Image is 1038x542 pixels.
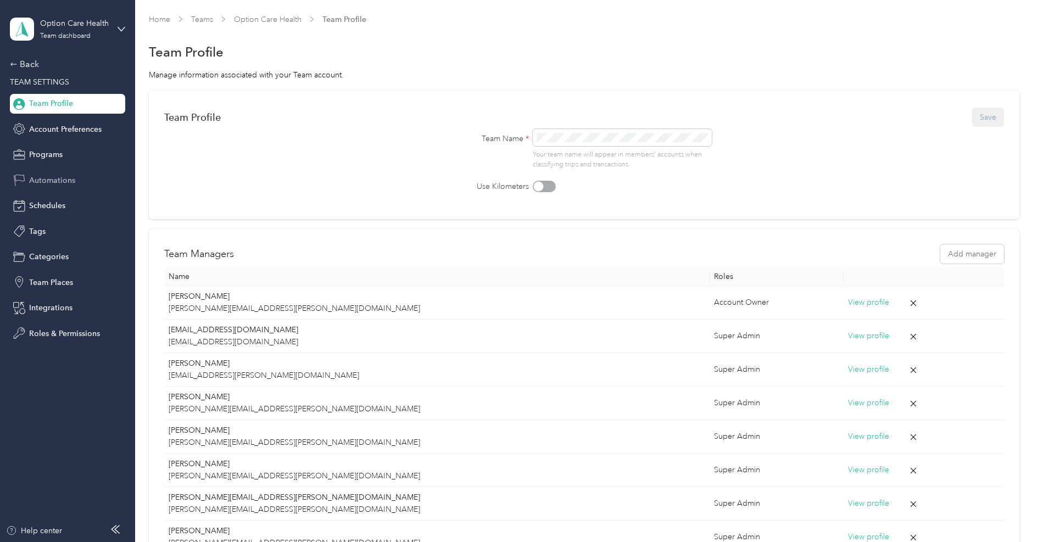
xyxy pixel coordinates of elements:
[322,14,366,25] span: Team Profile
[169,424,706,437] p: [PERSON_NAME]
[710,267,843,286] th: Roles
[169,303,706,315] p: [PERSON_NAME][EMAIL_ADDRESS][PERSON_NAME][DOMAIN_NAME]
[533,150,712,169] p: Your team name will appear in members’ accounts when classifying trips and transactions.
[714,297,839,309] div: Account Owner
[169,324,706,336] p: [EMAIL_ADDRESS][DOMAIN_NAME]
[10,77,69,87] span: TEAM SETTINGS
[191,15,213,24] a: Teams
[29,200,65,211] span: Schedules
[29,302,72,314] span: Integrations
[29,251,69,262] span: Categories
[848,364,889,376] button: View profile
[40,18,109,29] div: Option Care Health
[234,15,302,24] a: Option Care Health
[714,330,839,342] div: Super Admin
[714,431,839,443] div: Super Admin
[430,133,529,144] label: Team Name
[29,98,73,109] span: Team Profile
[169,470,706,482] p: [PERSON_NAME][EMAIL_ADDRESS][PERSON_NAME][DOMAIN_NAME]
[848,431,889,443] button: View profile
[149,69,1019,81] div: Manage information associated with your Team account.
[29,149,63,160] span: Programs
[29,328,100,339] span: Roles & Permissions
[976,480,1038,542] iframe: Everlance-gr Chat Button Frame
[169,391,706,403] p: [PERSON_NAME]
[169,403,706,415] p: [PERSON_NAME][EMAIL_ADDRESS][PERSON_NAME][DOMAIN_NAME]
[29,277,73,288] span: Team Places
[10,58,120,71] div: Back
[848,330,889,342] button: View profile
[29,175,75,186] span: Automations
[164,247,234,261] h2: Team Managers
[169,357,706,370] p: [PERSON_NAME]
[714,464,839,476] div: Super Admin
[169,290,706,303] p: [PERSON_NAME]
[848,498,889,510] button: View profile
[714,364,839,376] div: Super Admin
[169,525,706,537] p: [PERSON_NAME]
[169,336,706,348] p: [EMAIL_ADDRESS][DOMAIN_NAME]
[169,370,706,382] p: [EMAIL_ADDRESS][PERSON_NAME][DOMAIN_NAME]
[29,124,102,135] span: Account Preferences
[149,46,224,58] h1: Team Profile
[169,504,706,516] p: [PERSON_NAME][EMAIL_ADDRESS][PERSON_NAME][DOMAIN_NAME]
[164,267,710,286] th: Name
[169,491,706,504] p: [PERSON_NAME][EMAIL_ADDRESS][PERSON_NAME][DOMAIN_NAME]
[169,458,706,470] p: [PERSON_NAME]
[848,297,889,309] button: View profile
[29,226,46,237] span: Tags
[430,181,529,192] label: Use Kilometers
[149,15,170,24] a: Home
[848,397,889,409] button: View profile
[848,464,889,476] button: View profile
[169,437,706,449] p: [PERSON_NAME][EMAIL_ADDRESS][PERSON_NAME][DOMAIN_NAME]
[940,244,1004,264] button: Add manager
[6,525,62,537] button: Help center
[164,111,221,123] div: Team Profile
[714,498,839,510] div: Super Admin
[714,397,839,409] div: Super Admin
[40,33,91,40] div: Team dashboard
